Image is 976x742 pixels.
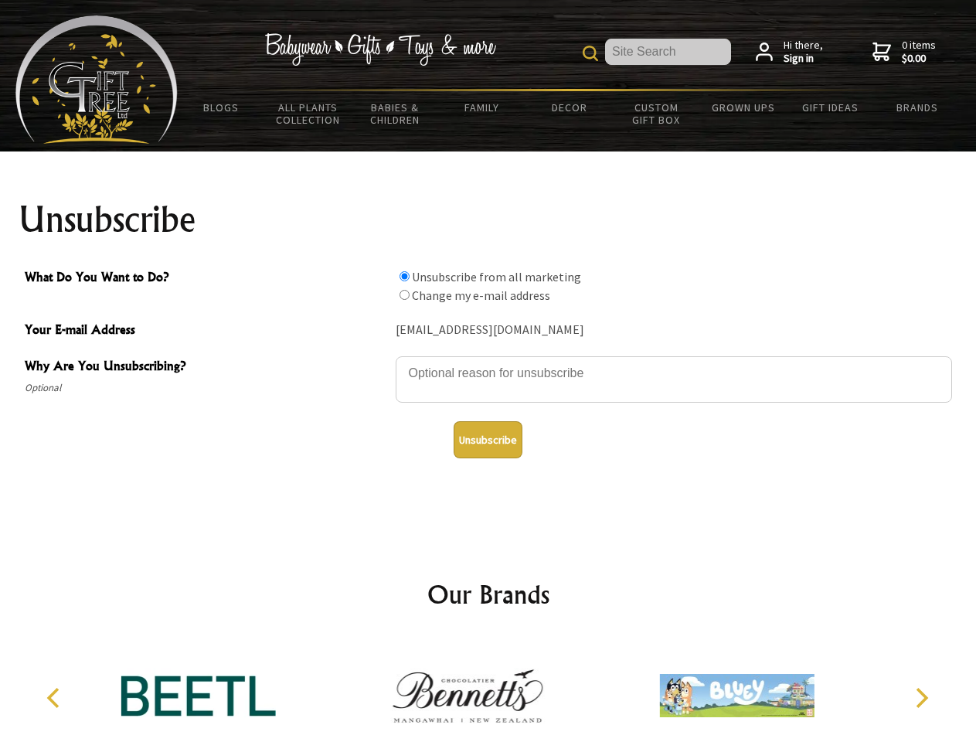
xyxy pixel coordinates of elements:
strong: Sign in [784,52,823,66]
img: Babyware - Gifts - Toys and more... [15,15,178,144]
a: Brands [874,91,961,124]
img: Babywear - Gifts - Toys & more [264,33,496,66]
a: Hi there,Sign in [756,39,823,66]
a: Decor [525,91,613,124]
a: BLOGS [178,91,265,124]
button: Previous [39,681,73,715]
a: Gift Ideas [787,91,874,124]
input: What Do You Want to Do? [400,271,410,281]
h2: Our Brands [31,576,946,613]
img: product search [583,46,598,61]
textarea: Why Are You Unsubscribing? [396,356,952,403]
label: Change my e-mail address [412,288,550,303]
span: What Do You Want to Do? [25,267,388,290]
button: Next [904,681,938,715]
h1: Unsubscribe [19,201,958,238]
span: Your E-mail Address [25,320,388,342]
span: Hi there, [784,39,823,66]
a: 0 items$0.00 [872,39,936,66]
input: What Do You Want to Do? [400,290,410,300]
span: Optional [25,379,388,397]
div: [EMAIL_ADDRESS][DOMAIN_NAME] [396,318,952,342]
a: Babies & Children [352,91,439,136]
span: 0 items [902,38,936,66]
a: Custom Gift Box [613,91,700,136]
label: Unsubscribe from all marketing [412,269,581,284]
a: All Plants Collection [265,91,352,136]
button: Unsubscribe [454,421,522,458]
a: Family [439,91,526,124]
input: Site Search [605,39,731,65]
span: Why Are You Unsubscribing? [25,356,388,379]
strong: $0.00 [902,52,936,66]
a: Grown Ups [699,91,787,124]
